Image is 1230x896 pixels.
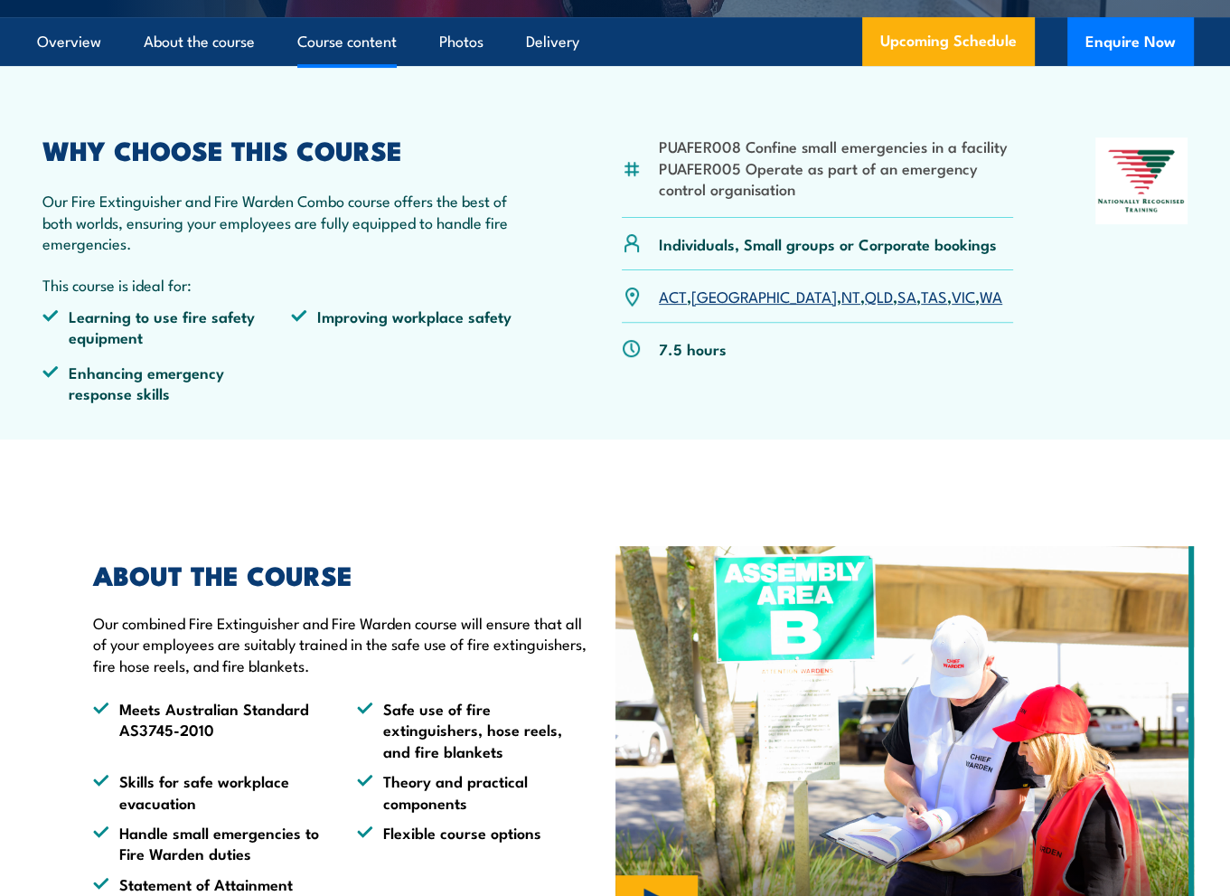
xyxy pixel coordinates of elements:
h2: ABOUT THE COURSE [93,562,588,586]
h2: WHY CHOOSE THIS COURSE [42,137,539,161]
a: ACT [659,285,687,307]
a: NT [841,285,860,307]
li: Theory and practical components [357,770,588,813]
li: Learning to use fire safety equipment [42,306,291,348]
p: Individuals, Small groups or Corporate bookings [659,233,997,254]
p: Our Fire Extinguisher and Fire Warden Combo course offers the best of both worlds, ensuring your ... [42,190,539,253]
img: Nationally Recognised Training logo. [1095,137,1188,224]
a: TAS [921,285,947,307]
li: Safe use of fire extinguishers, hose reels, and fire blankets [357,698,588,761]
li: Handle small emergencies to Fire Warden duties [93,822,324,864]
a: SA [897,285,916,307]
li: PUAFER005 Operate as part of an emergency control organisation [659,157,1013,200]
p: , , , , , , , [659,286,1002,307]
a: Delivery [526,18,579,66]
a: Photos [439,18,484,66]
a: WA [980,285,1002,307]
a: About the course [144,18,255,66]
button: Enquire Now [1067,17,1194,66]
li: PUAFER008 Confine small emergencies in a facility [659,136,1013,156]
p: Our combined Fire Extinguisher and Fire Warden course will ensure that all of your employees are ... [93,612,588,675]
a: QLD [865,285,893,307]
li: Skills for safe workplace evacuation [93,770,324,813]
a: VIC [952,285,975,307]
li: Meets Australian Standard AS3745-2010 [93,698,324,761]
a: Course content [297,18,397,66]
a: Upcoming Schedule [862,17,1035,66]
p: 7.5 hours [659,338,727,359]
li: Improving workplace safety [291,306,540,348]
p: This course is ideal for: [42,274,539,295]
a: [GEOGRAPHIC_DATA] [691,285,837,307]
li: Flexible course options [357,822,588,864]
li: Enhancing emergency response skills [42,362,291,404]
a: Overview [37,18,101,66]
